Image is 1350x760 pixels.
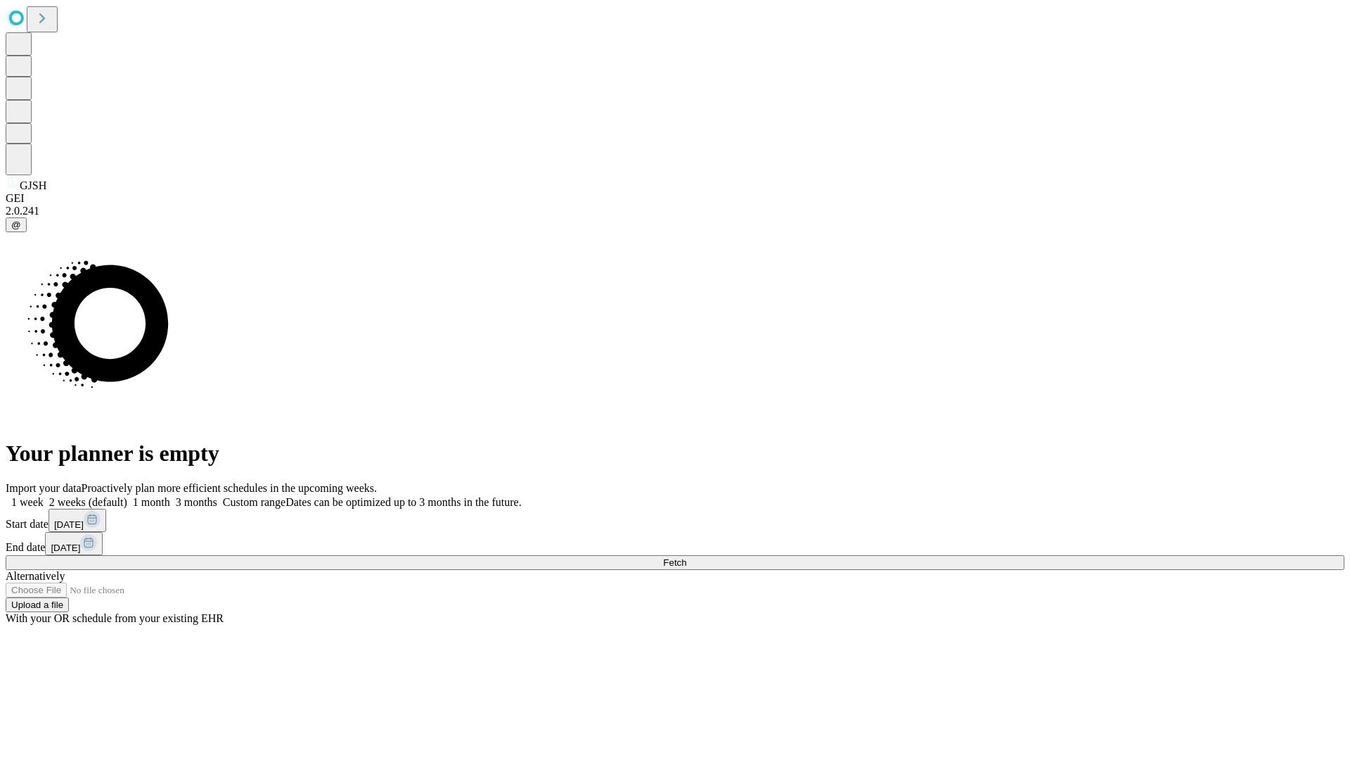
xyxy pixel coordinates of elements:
div: 2.0.241 [6,205,1344,217]
span: @ [11,220,21,230]
span: Import your data [6,482,82,494]
span: Proactively plan more efficient schedules in the upcoming weeks. [82,482,377,494]
button: Fetch [6,555,1344,570]
div: GEI [6,192,1344,205]
span: Custom range [223,496,285,508]
button: @ [6,217,27,232]
span: With your OR schedule from your existing EHR [6,612,224,624]
span: [DATE] [54,519,84,530]
span: 1 week [11,496,44,508]
span: Fetch [663,557,686,568]
button: Upload a file [6,597,69,612]
span: 3 months [176,496,217,508]
span: Dates can be optimized up to 3 months in the future. [285,496,521,508]
div: Start date [6,509,1344,532]
span: GJSH [20,179,46,191]
span: [DATE] [51,543,80,553]
span: Alternatively [6,570,65,582]
button: [DATE] [49,509,106,532]
button: [DATE] [45,532,103,555]
h1: Your planner is empty [6,441,1344,467]
span: 1 month [133,496,170,508]
span: 2 weeks (default) [49,496,127,508]
div: End date [6,532,1344,555]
